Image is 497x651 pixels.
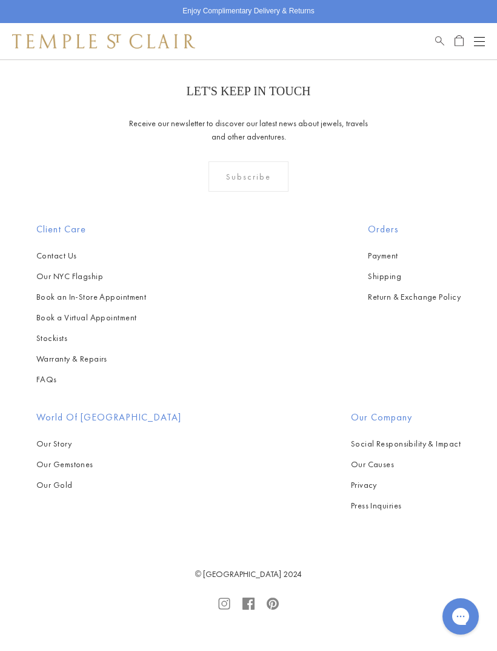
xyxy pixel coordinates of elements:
a: Payment [368,249,461,262]
a: FAQs [36,373,146,386]
h2: World of [GEOGRAPHIC_DATA] [36,410,181,425]
h2: Orders [368,222,461,237]
p: LET'S KEEP IN TOUCH [187,84,311,98]
img: Temple St. Clair [12,34,195,49]
a: Book an In-Store Appointment [36,290,146,303]
p: Enjoy Complimentary Delivery & Returns [182,5,314,18]
a: Privacy [351,478,461,491]
a: © [GEOGRAPHIC_DATA] 2024 [195,568,302,579]
a: Return & Exchange Policy [368,290,461,303]
a: Our Causes [351,457,461,471]
a: Warranty & Repairs [36,352,146,365]
a: Search [435,34,444,49]
a: Book a Virtual Appointment [36,311,146,324]
p: Receive our newsletter to discover our latest news about jewels, travels and other adventures. [126,116,372,143]
a: Stockists [36,331,146,345]
h2: Our Company [351,410,461,425]
a: Our Gemstones [36,457,181,471]
a: Our Gold [36,478,181,491]
a: Shipping [368,269,461,283]
a: Social Responsibility & Impact [351,437,461,450]
a: Press Inquiries [351,499,461,512]
a: Our Story [36,437,181,450]
a: Contact Us [36,249,146,262]
a: Our NYC Flagship [36,269,146,283]
a: Open Shopping Bag [455,34,464,49]
iframe: Gorgias live chat messenger [436,594,485,639]
h2: Client Care [36,222,146,237]
div: Subscribe [208,161,289,192]
button: Open navigation [474,34,485,49]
